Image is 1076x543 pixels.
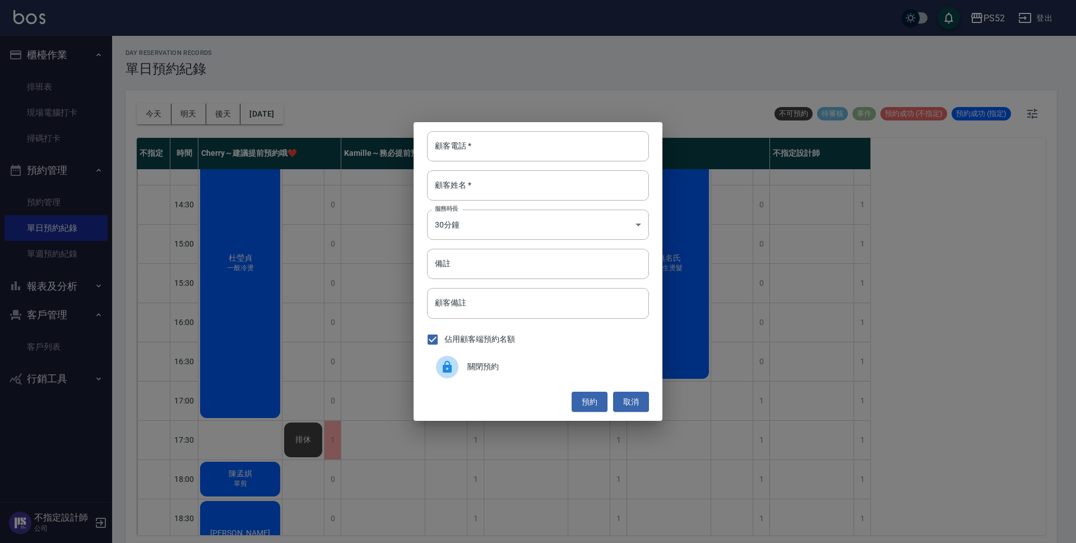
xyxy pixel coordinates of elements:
[572,392,607,412] button: 預約
[435,205,458,213] label: 服務時長
[427,210,649,240] div: 30分鐘
[613,392,649,412] button: 取消
[427,351,649,383] div: 關閉預約
[467,361,640,373] span: 關閉預約
[444,333,515,345] span: 佔用顧客端預約名額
